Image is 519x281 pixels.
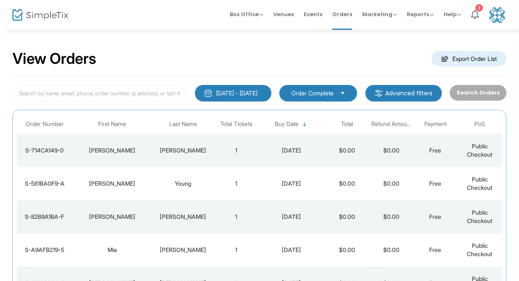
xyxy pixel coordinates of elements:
div: 8/16/2025 [260,213,323,221]
span: Help [444,10,461,18]
img: monthly [204,89,212,97]
div: 8/16/2025 [260,246,323,254]
div: Cheverie [154,213,212,221]
div: S-A9AFB219-5 [19,246,70,254]
td: 1 [214,134,258,167]
td: $0.00 [369,200,413,233]
span: Free [430,213,442,220]
span: Public Checkout [467,143,493,158]
th: Total Tickets [214,114,258,134]
td: 1 [214,233,258,266]
button: Select [337,89,348,98]
div: 3 [476,4,483,12]
span: First Name [98,121,126,128]
td: $0.00 [325,200,369,233]
span: Events [304,4,322,25]
m-button: Advanced filters [365,85,442,102]
span: Public Checkout [467,176,493,191]
span: Free [430,180,442,187]
img: filter [375,89,383,97]
td: 1 [214,167,258,200]
td: 1 [214,200,258,233]
div: Michaela [74,146,150,155]
div: Young [154,179,212,188]
span: Orders [332,4,352,25]
td: $0.00 [369,134,413,167]
span: Free [430,246,442,253]
div: Mia [74,246,150,254]
span: Order Number [26,121,64,128]
span: PoS [474,121,485,128]
span: Order Complete [291,89,334,97]
span: Last Name [169,121,197,128]
div: Cora [74,213,150,221]
span: Public Checkout [467,209,493,224]
button: [DATE] - [DATE] [195,85,272,102]
span: Sortable [302,121,308,128]
td: $0.00 [369,233,413,266]
div: 8/16/2025 [260,146,323,155]
td: $0.00 [325,167,369,200]
div: DeRosa [154,246,212,254]
th: Refund Amount [369,114,413,134]
span: Venues [273,4,294,25]
td: $0.00 [369,167,413,200]
div: S-714CA149-0 [19,146,70,155]
input: Search by name, email, phone, order number, ip address, or last 4 digits of card [12,85,187,102]
h2: View Orders [12,50,96,68]
m-button: Export Order List [432,51,507,66]
span: Marketing [362,10,397,18]
span: Box Office [230,10,263,18]
td: $0.00 [325,134,369,167]
td: $0.00 [325,233,369,266]
th: Total [325,114,369,134]
div: S-82B9A1BA-F [19,213,70,221]
div: 8/16/2025 [260,179,323,188]
span: Free [430,147,442,154]
span: Public Checkout [467,242,493,257]
div: Fiske [154,146,212,155]
div: S-581BA0F9-A [19,179,70,188]
span: Buy Date [275,121,299,128]
div: Lindsey [74,179,150,188]
span: Reports [407,10,434,18]
span: Payment [424,121,447,128]
div: [DATE] - [DATE] [216,89,258,97]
